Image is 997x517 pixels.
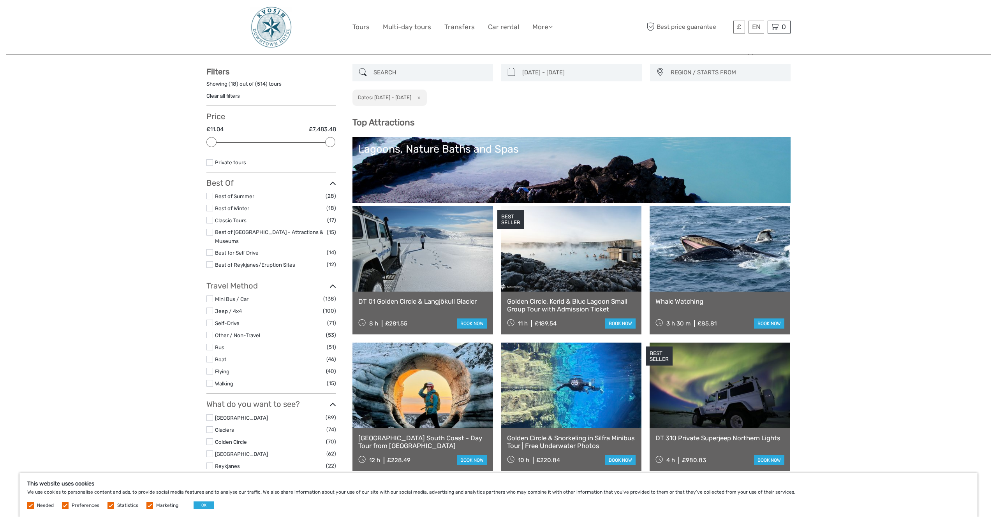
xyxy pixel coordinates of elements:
a: Best of Winter [215,205,249,211]
a: Multi-day tours [383,21,431,33]
a: book now [605,455,636,465]
span: (22) [326,461,336,470]
label: Needed [37,502,54,509]
a: Clear all filters [206,93,240,99]
h3: What do you want to see? [206,399,336,409]
a: Flying [215,368,229,375]
a: Golden Circle & Snorkeling in Silfra Minibus Tour | Free Underwater Photos [507,434,636,450]
button: OK [194,501,214,509]
span: 4 h [666,457,675,464]
a: Golden Circle [215,439,247,445]
img: 48-093e29fa-b2a2-476f-8fe8-72743a87ce49_logo_big.jpg [250,6,292,48]
input: SEARCH [370,66,489,79]
div: Showing ( ) out of ( ) tours [206,80,336,92]
a: Best of Summer [215,193,254,199]
a: book now [605,318,636,329]
a: Private tours [215,159,246,165]
a: Classic Tours [215,217,247,223]
span: (51) [327,343,336,352]
span: (28) [326,192,336,200]
a: Best of Reykjanes/Eruption Sites [215,262,295,268]
label: 514 [257,80,266,88]
div: £281.55 [385,320,407,327]
span: (53) [326,331,336,339]
a: [GEOGRAPHIC_DATA] [215,415,268,421]
a: Other / Non-Travel [215,332,260,338]
b: Top Attractions [352,117,414,128]
span: (100) [323,306,336,315]
a: Transfers [444,21,475,33]
a: Tours [352,21,370,33]
span: (46) [326,355,336,364]
span: (71) [327,318,336,327]
label: Preferences [72,502,99,509]
div: £980.83 [682,457,706,464]
h2: Dates: [DATE] - [DATE] [358,94,411,100]
div: EN [749,21,764,33]
a: Whale Watching [655,297,784,305]
span: Best price guarantee [645,21,731,33]
span: (62) [326,449,336,458]
a: Self-Drive [215,320,240,326]
a: Glaciers [215,427,234,433]
span: (70) [326,437,336,446]
label: £11.04 [206,125,224,134]
span: (138) [323,294,336,303]
div: £85.81 [698,320,717,327]
strong: Filters [206,67,229,76]
label: £7,483.48 [309,125,336,134]
span: 3 h 30 m [666,320,691,327]
label: Marketing [156,502,178,509]
a: Best for Self Drive [215,250,259,256]
span: (89) [326,413,336,422]
a: book now [754,318,784,329]
h3: Travel Method [206,281,336,290]
button: REGION / STARTS FROM [667,66,787,79]
a: book now [457,318,487,329]
a: More [532,21,553,33]
label: 18 [231,80,236,88]
h3: Price [206,112,336,121]
a: Boat [215,356,226,362]
a: Bus [215,344,224,350]
div: £228.49 [387,457,410,464]
a: DT 310 Private Superjeep Northern Lights [655,434,784,442]
span: (12) [327,260,336,269]
span: 0 [780,23,787,31]
a: book now [754,455,784,465]
p: We're away right now. Please check back later! [11,14,88,20]
a: [GEOGRAPHIC_DATA] [215,451,268,457]
a: Best of [GEOGRAPHIC_DATA] - Attractions & Museums [215,229,323,244]
a: Reykjanes [215,463,240,469]
a: Mini Bus / Car [215,296,248,302]
button: x [412,93,423,102]
a: [GEOGRAPHIC_DATA] South Coast - Day Tour from [GEOGRAPHIC_DATA] [358,434,487,450]
span: £ [737,23,742,31]
span: 12 h [369,457,380,464]
label: Statistics [117,502,138,509]
input: SELECT DATES [519,66,638,79]
h5: This website uses cookies [27,480,970,487]
a: Walking [215,380,233,387]
a: Lagoons, Nature Baths and Spas [358,143,785,197]
span: (15) [327,379,336,388]
a: Car rental [488,21,519,33]
span: (15) [327,228,336,237]
span: (74) [326,425,336,434]
span: 10 h [518,457,529,464]
span: (40) [326,367,336,376]
button: Open LiveChat chat widget [90,12,99,21]
a: Golden Circle, Kerid & Blue Lagoon Small Group Tour with Admission Ticket [507,297,636,313]
a: DT 01 Golden Circle & Langjökull Glacier [358,297,487,305]
div: We use cookies to personalise content and ads, to provide social media features and to analyse ou... [19,473,978,517]
div: BEST SELLER [497,210,524,229]
span: 11 h [518,320,528,327]
a: Jeep / 4x4 [215,308,242,314]
h3: Best Of [206,178,336,188]
div: BEST SELLER [646,346,673,366]
span: (17) [327,216,336,225]
div: Lagoons, Nature Baths and Spas [358,143,785,155]
span: 8 h [369,320,378,327]
div: £220.84 [536,457,560,464]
